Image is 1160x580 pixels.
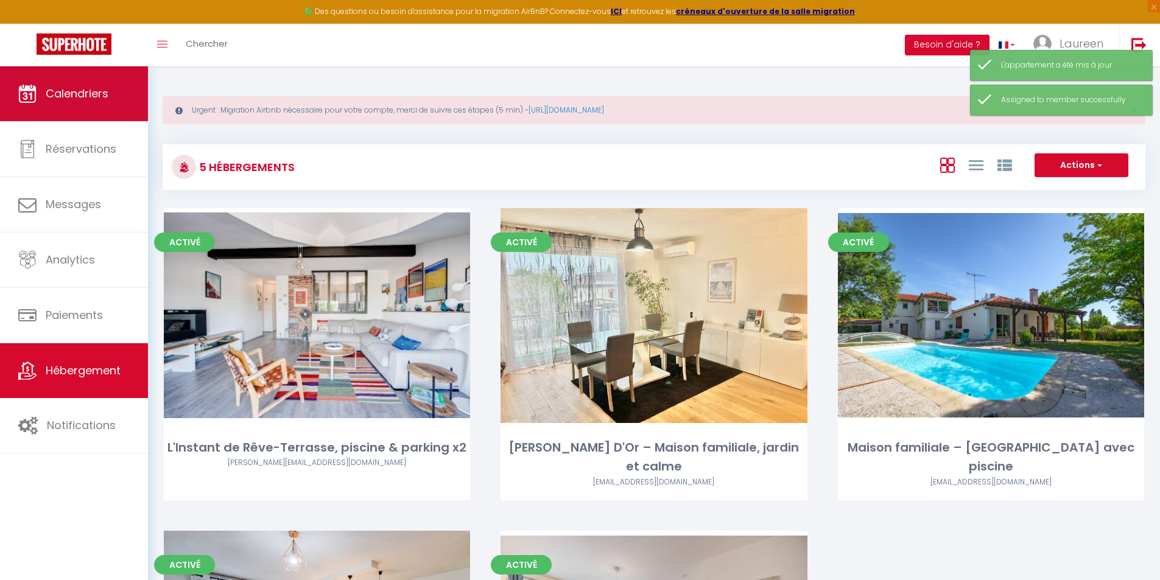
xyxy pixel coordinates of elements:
div: Airbnb [838,477,1144,488]
div: Maison familiale – [GEOGRAPHIC_DATA] avec piscine [838,438,1144,477]
div: L'appartement a été mis à jour [1001,60,1140,71]
span: Activé [491,555,552,575]
div: Urgent : Migration Airbnb nécessaire pour votre compte, merci de suivre ces étapes (5 min) - [163,96,1145,124]
a: [URL][DOMAIN_NAME] [529,105,604,115]
img: ... [1033,35,1052,53]
span: Chercher [186,37,228,50]
span: Notifications [47,418,116,433]
button: Close [1131,106,1137,117]
a: créneaux d'ouverture de la salle migration [676,6,855,16]
span: Laureen [1060,36,1103,51]
span: Réservations [46,141,116,156]
div: L'Instant de Rêve-Terrasse, piscine & parking x2 [164,438,470,457]
span: Activé [491,232,552,252]
a: Chercher [177,24,237,66]
a: Vue par Groupe [997,155,1012,175]
span: Paiements [46,307,103,323]
a: Vue en Liste [969,155,983,175]
span: Analytics [46,252,95,267]
button: Besoin d'aide ? [905,35,990,55]
a: ICI [611,6,622,16]
a: Vue en Box [940,155,955,175]
div: [PERSON_NAME] D'Or – Maison familiale, jardin et calme [501,438,807,477]
button: Actions [1035,153,1128,178]
h3: 5 Hébergements [196,153,295,181]
div: Airbnb [164,457,470,469]
img: logout [1131,37,1147,52]
span: Calendriers [46,86,108,101]
div: Assigned to member successfully [1001,94,1140,106]
span: Messages [46,197,101,212]
button: Ouvrir le widget de chat LiveChat [10,5,46,41]
span: Activé [154,232,215,252]
div: Airbnb [501,477,807,488]
span: Activé [828,232,889,252]
a: ... Laureen [1024,24,1119,66]
span: Activé [154,555,215,575]
img: Super Booking [37,33,111,55]
span: Hébergement [46,363,121,378]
